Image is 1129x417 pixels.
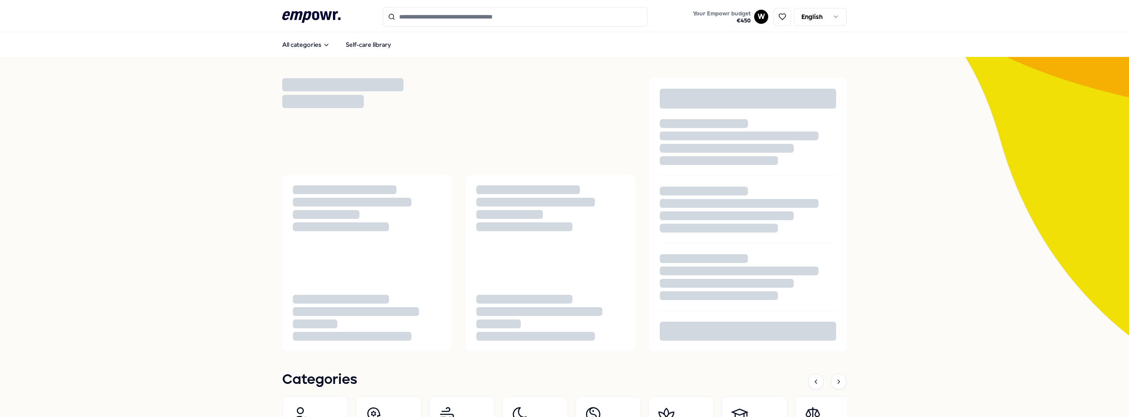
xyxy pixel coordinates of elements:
button: All categories [275,36,337,53]
button: Your Empowr budget€450 [691,8,752,26]
span: Your Empowr budget [693,10,751,17]
span: € 450 [693,17,751,24]
h1: Categories [282,369,357,391]
input: Search for products, categories or subcategories [383,7,647,26]
nav: Main [275,36,398,53]
a: Your Empowr budget€450 [689,8,754,26]
a: Self-care library [339,36,398,53]
button: W [754,10,768,24]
